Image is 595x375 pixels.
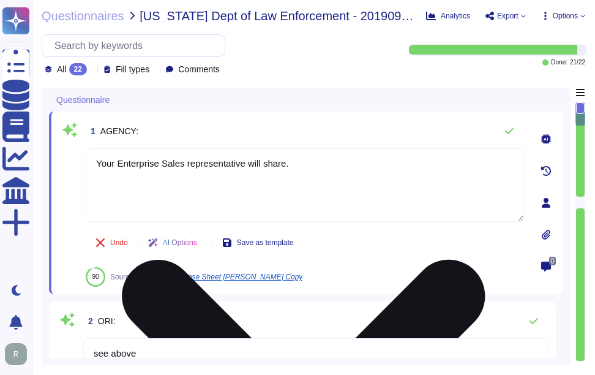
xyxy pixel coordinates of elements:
span: Fill types [116,65,149,74]
span: Analytics [441,12,470,20]
span: 2 [83,317,93,325]
span: [US_STATE] Dept of Law Enforcement - 20190919 FDLE Cloud Implementation Plan [140,10,416,22]
img: user [5,343,27,365]
span: 21 / 22 [570,59,585,66]
input: Search by keywords [48,35,225,56]
span: 1 [86,127,95,135]
span: Questionnaire [56,96,110,104]
span: Comments [178,65,220,74]
span: Export [497,12,518,20]
span: Done: [551,59,567,66]
button: Analytics [426,11,470,21]
button: user [2,341,36,368]
span: Options [553,12,578,20]
span: AGENCY: [100,126,138,136]
span: 90 [92,273,99,280]
span: All [57,65,67,74]
span: 0 [549,257,556,265]
span: Questionnaires [42,10,124,22]
div: 22 [69,63,87,75]
textarea: Your Enterprise Sales representative will share. [86,148,524,222]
